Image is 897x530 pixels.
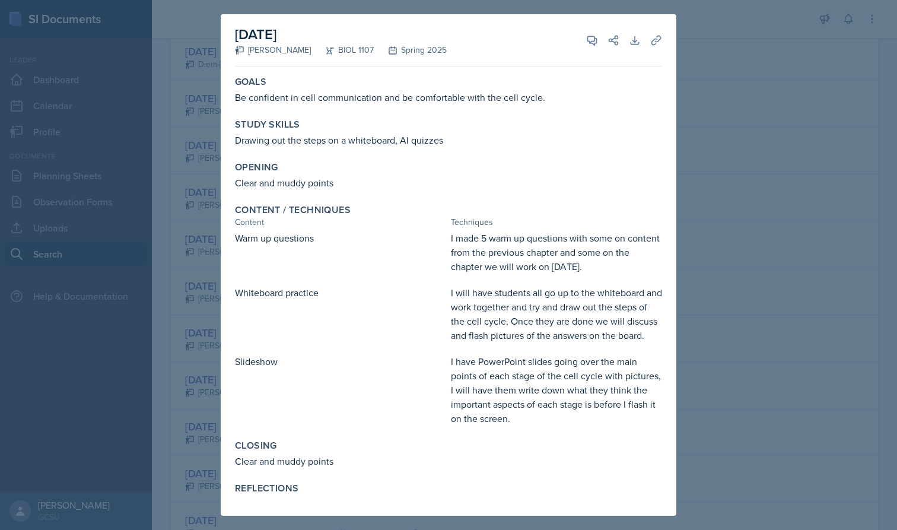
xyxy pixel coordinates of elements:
p: Clear and muddy points [235,454,662,468]
label: Content / Techniques [235,204,351,216]
div: BIOL 1107 [311,44,374,56]
label: Reflections [235,483,298,494]
p: Be confident in cell communication and be comfortable with the cell cycle. [235,90,662,104]
p: I made 5 warm up questions with some on content from the previous chapter and some on the chapter... [451,231,662,274]
h2: [DATE] [235,24,447,45]
div: Techniques [451,216,662,228]
p: I will have students all go up to the whiteboard and work together and try and draw out the steps... [451,285,662,342]
label: Study Skills [235,119,300,131]
div: Content [235,216,446,228]
p: Whiteboard practice [235,285,446,300]
label: Opening [235,161,278,173]
div: Spring 2025 [374,44,447,56]
p: Slideshow [235,354,446,369]
p: I have PowerPoint slides going over the main points of each stage of the cell cycle with pictures... [451,354,662,426]
label: Goals [235,76,266,88]
p: Clear and muddy points [235,176,662,190]
label: Closing [235,440,277,452]
p: Drawing out the steps on a whiteboard, AI quizzes [235,133,662,147]
p: Warm up questions [235,231,446,245]
div: [PERSON_NAME] [235,44,311,56]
